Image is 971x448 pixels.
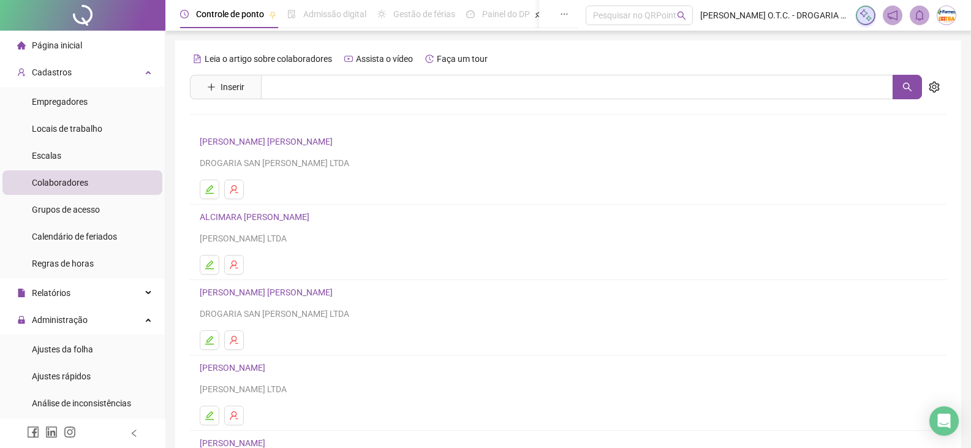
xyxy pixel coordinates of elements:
[32,232,117,241] span: Calendário de feriados
[200,137,336,146] a: [PERSON_NAME] [PERSON_NAME]
[356,54,413,64] span: Assista o vídeo
[130,429,138,438] span: left
[887,10,898,21] span: notification
[32,178,88,188] span: Colaboradores
[437,54,488,64] span: Faça um tour
[32,398,131,408] span: Análise de inconsistências
[287,10,296,18] span: file-done
[700,9,848,22] span: [PERSON_NAME] O.T.C. - DROGARIA [GEOGRAPHIC_DATA][PERSON_NAME]
[196,9,264,19] span: Controle de ponto
[32,97,88,107] span: Empregadores
[344,55,353,63] span: youtube
[32,315,88,325] span: Administração
[45,426,58,438] span: linkedin
[17,41,26,50] span: home
[377,10,386,18] span: sun
[32,124,102,134] span: Locais de trabalho
[200,438,269,448] a: [PERSON_NAME]
[859,9,872,22] img: sparkle-icon.fc2bf0ac1784a2077858766a79e2daf3.svg
[32,344,93,354] span: Ajustes da folha
[221,80,244,94] span: Inserir
[32,288,70,298] span: Relatórios
[32,205,100,215] span: Grupos de acesso
[205,54,332,64] span: Leia o artigo sobre colaboradores
[200,212,313,222] a: ALCIMARA [PERSON_NAME]
[560,10,569,18] span: ellipsis
[32,259,94,268] span: Regras de horas
[200,156,937,170] div: DROGARIA SAN [PERSON_NAME] LTDA
[229,411,239,420] span: user-delete
[205,335,214,345] span: edit
[937,6,956,25] img: 66417
[466,10,475,18] span: dashboard
[229,260,239,270] span: user-delete
[914,10,925,21] span: bell
[64,426,76,438] span: instagram
[180,10,189,18] span: clock-circle
[205,411,214,420] span: edit
[929,82,940,93] span: setting
[200,307,937,321] div: DROGARIA SAN [PERSON_NAME] LTDA
[205,260,214,270] span: edit
[207,83,216,91] span: plus
[425,55,434,63] span: history
[535,11,542,18] span: pushpin
[229,335,239,345] span: user-delete
[193,55,202,63] span: file-text
[200,363,269,373] a: [PERSON_NAME]
[902,82,912,92] span: search
[929,406,959,436] div: Open Intercom Messenger
[32,67,72,77] span: Cadastros
[200,382,937,396] div: [PERSON_NAME] LTDA
[303,9,366,19] span: Admissão digital
[17,316,26,324] span: lock
[393,9,455,19] span: Gestão de férias
[32,151,61,161] span: Escalas
[197,77,254,97] button: Inserir
[17,289,26,297] span: file
[200,232,937,245] div: [PERSON_NAME] LTDA
[200,287,336,297] a: [PERSON_NAME] [PERSON_NAME]
[27,426,39,438] span: facebook
[17,68,26,77] span: user-add
[229,184,239,194] span: user-delete
[32,371,91,381] span: Ajustes rápidos
[482,9,530,19] span: Painel do DP
[677,11,686,20] span: search
[32,40,82,50] span: Página inicial
[269,11,276,18] span: pushpin
[205,184,214,194] span: edit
